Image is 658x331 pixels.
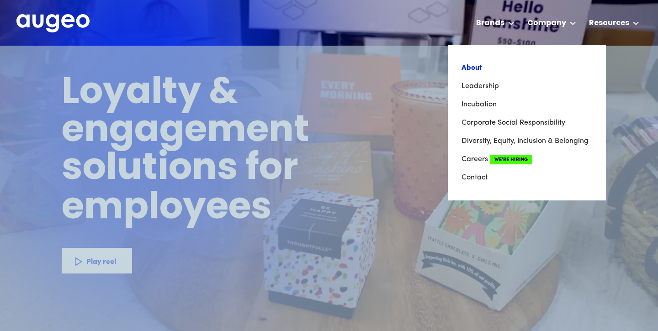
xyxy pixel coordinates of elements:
a: About [462,59,592,77]
div: Company [527,18,566,29]
a: Contact [462,168,592,187]
a: Diversity, Equity, Inclusion & Belonging [462,132,592,150]
a: home [16,14,90,33]
a: Incubation [462,95,592,114]
span: We're Hiring [490,155,532,164]
a: CareersWe're Hiring [462,150,592,168]
a: Corporate Social Responsibility [462,114,592,132]
img: Augeo's full logo in white. [16,14,90,33]
a: Leadership [462,77,592,95]
nav: Company [448,45,606,200]
div: Brands [476,18,504,29]
div: Resources [589,18,629,29]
